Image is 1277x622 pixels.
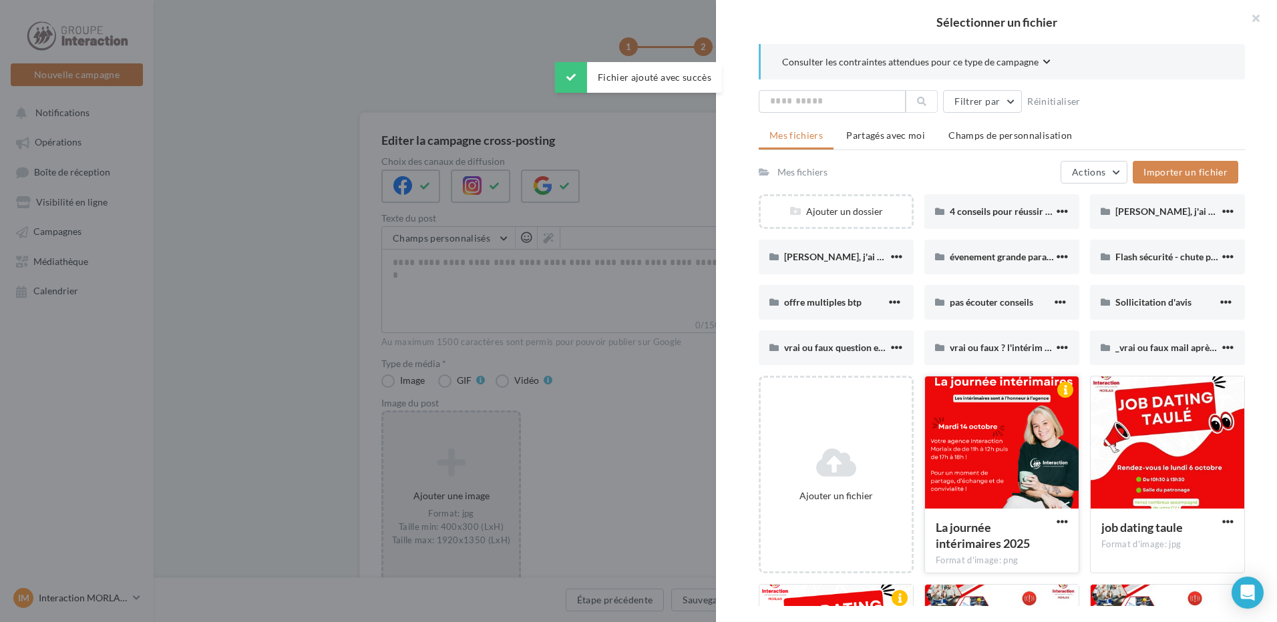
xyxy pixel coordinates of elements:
span: vrai ou faux question entretien (1) [784,342,924,353]
span: offre multiples btp [784,296,862,308]
div: Ajouter un fichier [766,489,906,503]
span: vrai ou faux ? l'intérim ne mène pas à des emplois stables [950,342,1183,353]
div: Ajouter un dossier [761,205,912,218]
span: Mes fichiers [769,129,823,141]
span: Actions [1072,166,1105,178]
div: Fichier ajouté avec succès [555,62,722,93]
span: Partagés avec moi [846,129,925,141]
button: Importer un fichier [1133,161,1238,184]
div: Open Intercom Messenger [1232,577,1264,609]
span: [PERSON_NAME], j'ai chercher un job (1) [784,251,955,262]
span: Importer un fichier [1143,166,1228,178]
span: Consulter les contraintes attendues pour ce type de campagne [782,55,1039,69]
div: Format d'image: jpg [1101,539,1234,551]
span: pas écouter conseils [950,296,1033,308]
span: La journée intérimaires 2025 [936,520,1030,551]
span: job dating taule [1101,520,1183,535]
span: Flash sécurité - chute plain-pied (1) [1115,251,1260,262]
span: _vrai ou faux mail après entretien [1115,342,1254,353]
span: 4 conseils pour réussir son entretien [950,206,1100,217]
span: [PERSON_NAME], j'ai chercher un job [1115,206,1274,217]
span: Sollicitation d'avis [1115,296,1192,308]
div: Mes fichiers [777,166,828,179]
button: Actions [1061,161,1127,184]
h2: Sélectionner un fichier [737,16,1256,28]
span: évenement grande parade [950,251,1057,262]
button: Filtrer par [943,90,1022,113]
div: Format d'image: png [936,555,1068,567]
button: Consulter les contraintes attendues pour ce type de campagne [782,55,1051,71]
button: Réinitialiser [1022,93,1086,109]
span: Champs de personnalisation [948,129,1072,141]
